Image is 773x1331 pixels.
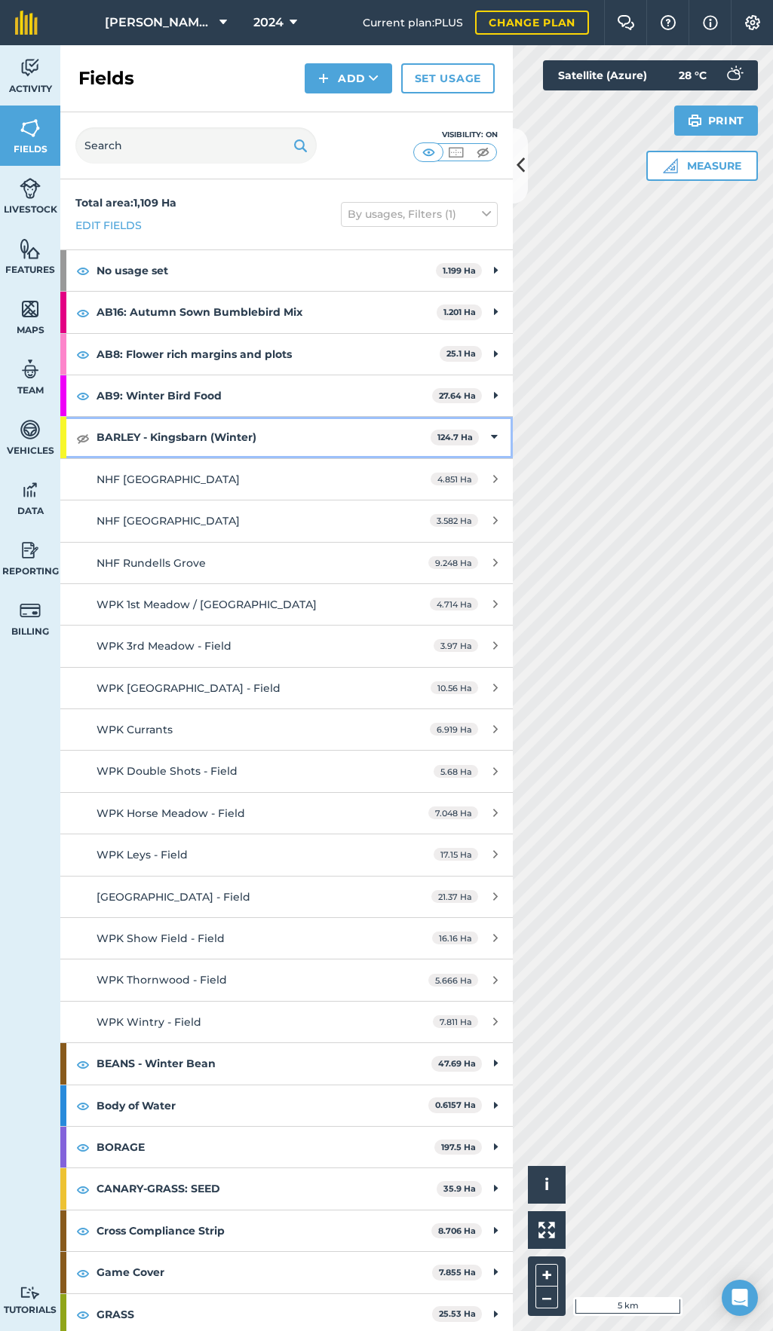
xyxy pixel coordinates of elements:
[97,1168,437,1209] strong: CANARY-GRASS: SEED
[646,151,758,181] button: Measure
[446,348,476,359] strong: 25.1 Ha
[419,145,438,160] img: svg+xml;base64,PHN2ZyB4bWxucz0iaHR0cDovL3d3dy53My5vcmcvMjAwMC9zdmciIHdpZHRoPSI1MCIgaGVpZ2h0PSI0MC...
[97,890,250,904] span: [GEOGRAPHIC_DATA] - Field
[439,1267,476,1277] strong: 7.855 Ha
[60,1127,513,1167] div: BORAGE197.5 Ha
[20,237,41,260] img: svg+xml;base64,PHN2ZyB4bWxucz0iaHR0cDovL3d3dy53My5vcmcvMjAwMC9zdmciIHdpZHRoPSI1NiIgaGVpZ2h0PSI2MC...
[60,543,513,583] a: NHF Rundells Grove9.248 Ha
[431,473,478,485] span: 4.851 Ha
[75,127,317,164] input: Search
[97,932,225,945] span: WPK Show Field - Field
[97,334,440,375] strong: AB8: Flower rich margins and plots
[97,417,431,457] strong: BARLEY - Kingsbarn (Winter)
[76,345,90,363] img: svg+xml;base64,PHN2ZyB4bWxucz0iaHR0cDovL3d3dy53My5vcmcvMjAwMC9zdmciIHdpZHRoPSIxOCIgaGVpZ2h0PSIyNC...
[60,375,513,416] div: AB9: Winter Bird Food27.64 Ha
[97,681,281,695] span: WPK [GEOGRAPHIC_DATA] - Field
[20,57,41,79] img: svg+xml;base64,PD94bWwgdmVyc2lvbj0iMS4wIiBlbmNvZGluZz0idXRmLTgiPz4KPCEtLSBHZW5lcmF0b3I6IEFkb2JlIE...
[76,1180,90,1198] img: svg+xml;base64,PHN2ZyB4bWxucz0iaHR0cDovL3d3dy53My5vcmcvMjAwMC9zdmciIHdpZHRoPSIxOCIgaGVpZ2h0PSIyNC...
[430,598,478,610] span: 4.714 Ha
[438,1225,476,1236] strong: 8.706 Ha
[679,60,707,90] span: 28 ° C
[76,1097,90,1115] img: svg+xml;base64,PHN2ZyB4bWxucz0iaHR0cDovL3d3dy53My5vcmcvMjAwMC9zdmciIHdpZHRoPSIxOCIgaGVpZ2h0PSIyNC...
[437,432,473,442] strong: 124.7 Ha
[60,626,513,666] a: WPK 3rd Meadow - Field3.97 Ha
[97,1015,201,1029] span: WPK Wintry - Field
[97,973,227,987] span: WPK Thornwood - Field
[434,765,478,778] span: 5.68 Ha
[543,60,688,90] button: Satellite (Azure)
[60,334,513,375] div: AB8: Flower rich margins and plots25.1 Ha
[413,129,498,141] div: Visibility: On
[475,11,589,35] a: Change plan
[434,848,478,861] span: 17.15 Ha
[617,15,635,30] img: Two speech bubbles overlapping with the left bubble in the forefront
[78,66,134,90] h2: Fields
[97,292,437,332] strong: AB16: Autumn Sown Bumblebird Mix
[97,806,245,820] span: WPK Horse Meadow - Field
[97,250,436,291] strong: No usage set
[722,1280,758,1316] div: Open Intercom Messenger
[439,390,476,401] strong: 27.64 Ha
[60,751,513,791] a: WPK Double Shots - Field5.68 Ha
[428,556,478,569] span: 9.248 Ha
[97,598,317,611] span: WPK 1st Meadow / [GEOGRAPHIC_DATA]
[431,681,478,694] span: 10.56 Ha
[76,429,90,447] img: svg+xml;base64,PHN2ZyB4bWxucz0iaHR0cDovL3d3dy53My5vcmcvMjAwMC9zdmciIHdpZHRoPSIxOCIgaGVpZ2h0PSIyNC...
[60,417,513,457] div: BARLEY - Kingsbarn (Winter)124.7 Ha
[535,1287,558,1308] button: –
[60,834,513,875] a: WPK Leys - Field17.15 Ha
[76,1138,90,1156] img: svg+xml;base64,PHN2ZyB4bWxucz0iaHR0cDovL3d3dy53My5vcmcvMjAwMC9zdmciIHdpZHRoPSIxOCIgaGVpZ2h0PSIyNC...
[20,1286,41,1300] img: svg+xml;base64,PD94bWwgdmVyc2lvbj0iMS4wIiBlbmNvZGluZz0idXRmLTgiPz4KPCEtLSBHZW5lcmF0b3I6IEFkb2JlIE...
[76,1305,90,1323] img: svg+xml;base64,PHN2ZyB4bWxucz0iaHR0cDovL3d3dy53My5vcmcvMjAwMC9zdmciIHdpZHRoPSIxOCIgaGVpZ2h0PSIyNC...
[15,11,38,35] img: fieldmargin Logo
[97,848,188,861] span: WPK Leys - Field
[446,145,465,160] img: svg+xml;base64,PHN2ZyB4bWxucz0iaHR0cDovL3d3dy53My5vcmcvMjAwMC9zdmciIHdpZHRoPSI1MCIgaGVpZ2h0PSI0MC...
[97,1252,432,1293] strong: Game Cover
[443,1183,476,1194] strong: 35.9 Ha
[60,1168,513,1209] div: CANARY-GRASS: SEED35.9 Ha
[318,69,329,87] img: svg+xml;base64,PHN2ZyB4bWxucz0iaHR0cDovL3d3dy53My5vcmcvMjAwMC9zdmciIHdpZHRoPSIxNCIgaGVpZ2h0PSIyNC...
[60,1043,513,1084] div: BEANS - Winter Bean47.69 Ha
[430,723,478,736] span: 6.919 Ha
[76,1264,90,1282] img: svg+xml;base64,PHN2ZyB4bWxucz0iaHR0cDovL3d3dy53My5vcmcvMjAwMC9zdmciIHdpZHRoPSIxOCIgaGVpZ2h0PSIyNC...
[688,112,702,130] img: svg+xml;base64,PHN2ZyB4bWxucz0iaHR0cDovL3d3dy53My5vcmcvMjAwMC9zdmciIHdpZHRoPSIxOSIgaGVpZ2h0PSIyNC...
[60,250,513,291] div: No usage set1.199 Ha
[60,668,513,708] a: WPK [GEOGRAPHIC_DATA] - Field10.56 Ha
[97,723,173,736] span: WPK Currants
[443,265,476,276] strong: 1.199 Ha
[538,1222,555,1238] img: Four arrows, one pointing top left, one top right, one bottom right and the last bottom left
[60,584,513,625] a: WPK 1st Meadow / [GEOGRAPHIC_DATA]4.714 Ha
[97,1085,428,1126] strong: Body of Water
[60,1210,513,1251] div: Cross Compliance Strip8.706 Ha
[76,1055,90,1073] img: svg+xml;base64,PHN2ZyB4bWxucz0iaHR0cDovL3d3dy53My5vcmcvMjAwMC9zdmciIHdpZHRoPSIxOCIgaGVpZ2h0PSIyNC...
[60,459,513,500] a: NHF [GEOGRAPHIC_DATA]4.851 Ha
[60,292,513,332] div: AB16: Autumn Sown Bumblebird Mix1.201 Ha
[20,418,41,441] img: svg+xml;base64,PD94bWwgdmVyc2lvbj0iMS4wIiBlbmNvZGluZz0idXRmLTgiPz4KPCEtLSBHZW5lcmF0b3I6IEFkb2JlIE...
[305,63,392,93] button: Add
[75,217,142,234] a: Edit fields
[60,1085,513,1126] div: Body of Water0.6157 Ha
[430,514,478,527] span: 3.582 Ha
[97,1127,434,1167] strong: BORAGE
[428,974,478,987] span: 5.666 Ha
[60,500,513,541] a: NHF [GEOGRAPHIC_DATA]3.582 Ha
[744,15,762,30] img: A cog icon
[60,1002,513,1042] a: WPK Wintry - Field7.811 Ha
[432,932,478,944] span: 16.16 Ha
[60,1252,513,1293] div: Game Cover7.855 Ha
[97,375,432,416] strong: AB9: Winter Bird Food
[75,196,176,210] strong: Total area : 1,109 Ha
[76,387,90,405] img: svg+xml;base64,PHN2ZyB4bWxucz0iaHR0cDovL3d3dy53My5vcmcvMjAwMC9zdmciIHdpZHRoPSIxOCIgaGVpZ2h0PSIyNC...
[97,1043,431,1084] strong: BEANS - Winter Bean
[97,556,206,570] span: NHF Rundells Grove
[363,14,463,31] span: Current plan : PLUS
[293,136,308,155] img: svg+xml;base64,PHN2ZyB4bWxucz0iaHR0cDovL3d3dy53My5vcmcvMjAwMC9zdmciIHdpZHRoPSIxOSIgaGVpZ2h0PSIyNC...
[433,1015,478,1028] span: 7.811 Ha
[659,15,677,30] img: A question mark icon
[20,599,41,622] img: svg+xml;base64,PD94bWwgdmVyc2lvbj0iMS4wIiBlbmNvZGluZz0idXRmLTgiPz4KPCEtLSBHZW5lcmF0b3I6IEFkb2JlIE...
[253,14,284,32] span: 2024
[20,479,41,501] img: svg+xml;base64,PD94bWwgdmVyc2lvbj0iMS4wIiBlbmNvZGluZz0idXRmLTgiPz4KPCEtLSBHZW5lcmF0b3I6IEFkb2JlIE...
[76,304,90,322] img: svg+xml;base64,PHN2ZyB4bWxucz0iaHR0cDovL3d3dy53My5vcmcvMjAwMC9zdmciIHdpZHRoPSIxOCIgaGVpZ2h0PSIyNC...
[401,63,495,93] a: Set usage
[441,1142,476,1152] strong: 197.5 Ha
